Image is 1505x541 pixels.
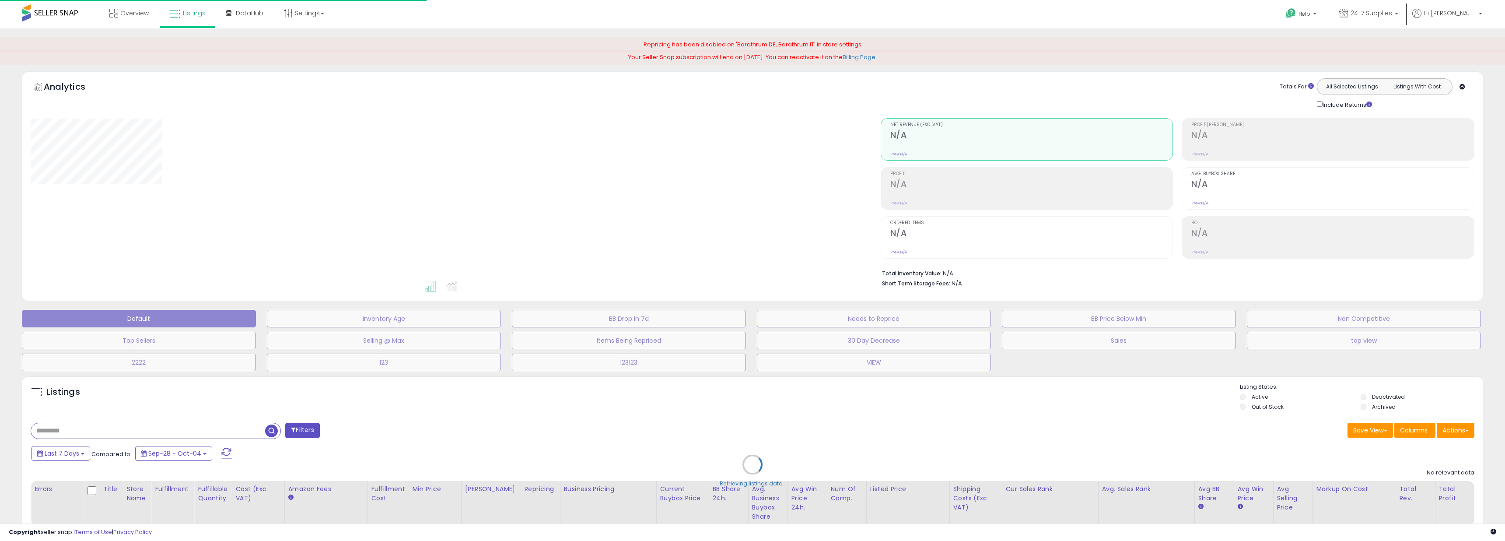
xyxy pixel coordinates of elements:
[628,53,877,61] span: Your Seller Snap subscription will end on [DATE]. You can reactivate it on the .
[1351,9,1392,18] span: 24-7 Supplies
[512,354,746,371] button: 123123
[22,354,256,371] button: 2222
[9,528,152,537] div: seller snap | |
[1279,1,1325,28] a: Help
[1191,130,1474,142] h2: N/A
[1298,10,1310,18] span: Help
[1191,228,1474,240] h2: N/A
[757,354,991,371] button: VIEW
[882,280,950,287] b: Short Term Storage Fees:
[9,528,41,536] strong: Copyright
[1285,8,1296,19] i: Get Help
[1191,151,1208,157] small: Prev: N/A
[1002,310,1236,327] button: BB Price Below Min
[267,310,501,327] button: Inventory Age
[22,310,256,327] button: Default
[890,200,907,206] small: Prev: N/A
[757,332,991,349] button: 30 Day Decrease
[183,9,206,18] span: Listings
[1002,332,1236,349] button: Sales
[1191,249,1208,255] small: Prev: N/A
[1384,81,1449,92] button: Listings With Cost
[952,279,962,288] span: N/A
[1319,81,1385,92] button: All Selected Listings
[1191,172,1474,176] span: Avg. Buybox Share
[236,9,263,18] span: DataHub
[1191,221,1474,225] span: ROI
[267,332,501,349] button: Selling @ Max
[890,172,1173,176] span: Profit
[1412,9,1482,28] a: Hi [PERSON_NAME]
[267,354,501,371] button: 123
[644,40,861,49] span: Repricing has been disabled on 'Barathrum DE, Barathrum IT' in store settings
[1310,99,1382,109] div: Include Returns
[512,310,746,327] button: BB Drop in 7d
[512,332,746,349] button: Items Being Repriced
[1280,83,1314,91] div: Totals For
[1191,200,1208,206] small: Prev: N/A
[22,332,256,349] button: Top Sellers
[757,310,991,327] button: Needs to Reprice
[120,9,149,18] span: Overview
[1424,9,1476,18] span: Hi [PERSON_NAME]
[1191,179,1474,191] h2: N/A
[890,221,1173,225] span: Ordered Items
[843,53,875,61] a: Billing Page
[44,81,102,95] h5: Analytics
[890,151,907,157] small: Prev: N/A
[1247,310,1481,327] button: Non Competitive
[890,123,1173,127] span: Net Revenue (Exc. VAT)
[882,267,1468,278] li: N/A
[882,270,941,277] b: Total Inventory Value:
[1191,123,1474,127] span: Profit [PERSON_NAME]
[890,249,907,255] small: Prev: N/A
[1247,332,1481,349] button: top view
[890,228,1173,240] h2: N/A
[890,130,1173,142] h2: N/A
[720,480,785,488] div: Retrieving listings data..
[890,179,1173,191] h2: N/A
